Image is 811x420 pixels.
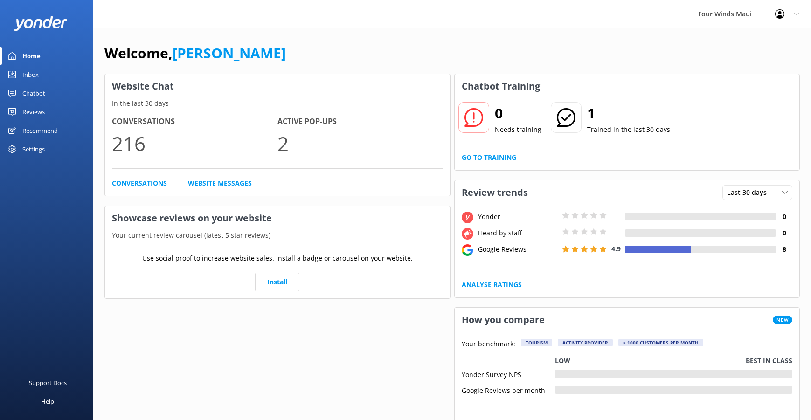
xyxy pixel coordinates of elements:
[476,244,560,255] div: Google Reviews
[462,370,555,378] div: Yonder Survey NPS
[22,103,45,121] div: Reviews
[618,339,703,346] div: > 1000 customers per month
[188,178,252,188] a: Website Messages
[727,187,772,198] span: Last 30 days
[462,280,522,290] a: Analyse Ratings
[587,124,670,135] p: Trained in the last 30 days
[776,244,792,255] h4: 8
[22,140,45,158] div: Settings
[142,253,413,263] p: Use social proof to increase website sales. Install a badge or carousel on your website.
[255,273,299,291] a: Install
[773,316,792,324] span: New
[455,180,535,205] h3: Review trends
[746,356,792,366] p: Best in class
[558,339,613,346] div: Activity Provider
[462,152,516,163] a: Go to Training
[112,178,167,188] a: Conversations
[173,43,286,62] a: [PERSON_NAME]
[29,373,67,392] div: Support Docs
[104,42,286,64] h1: Welcome,
[112,128,277,159] p: 216
[611,244,621,253] span: 4.9
[22,47,41,65] div: Home
[476,228,560,238] div: Heard by staff
[521,339,552,346] div: Tourism
[105,206,450,230] h3: Showcase reviews on your website
[462,386,555,394] div: Google Reviews per month
[277,128,443,159] p: 2
[462,339,515,350] p: Your benchmark:
[495,124,541,135] p: Needs training
[495,102,541,124] h2: 0
[105,74,450,98] h3: Website Chat
[105,230,450,241] p: Your current review carousel (latest 5 star reviews)
[22,121,58,140] div: Recommend
[455,74,547,98] h3: Chatbot Training
[476,212,560,222] div: Yonder
[22,84,45,103] div: Chatbot
[112,116,277,128] h4: Conversations
[14,16,68,31] img: yonder-white-logo.png
[277,116,443,128] h4: Active Pop-ups
[105,98,450,109] p: In the last 30 days
[22,65,39,84] div: Inbox
[555,356,570,366] p: Low
[41,392,54,411] div: Help
[587,102,670,124] h2: 1
[776,228,792,238] h4: 0
[455,308,552,332] h3: How you compare
[776,212,792,222] h4: 0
